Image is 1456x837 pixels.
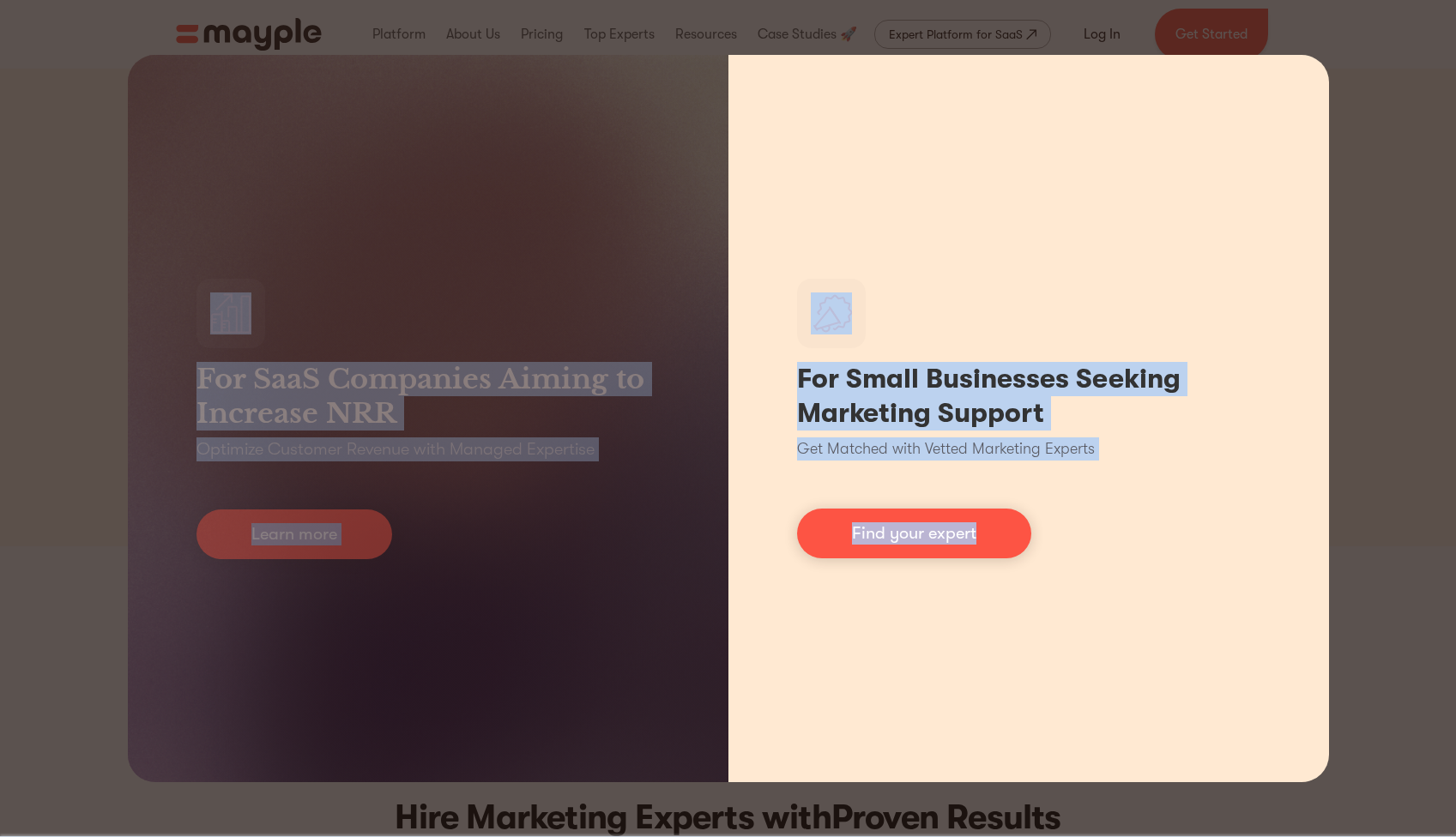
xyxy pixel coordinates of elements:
h3: For SaaS Companies Aiming to Increase NRR [196,362,660,431]
p: Get Matched with Vetted Marketing Experts [797,437,1095,461]
h1: For Small Businesses Seeking Marketing Support [797,362,1260,431]
a: Find your expert [797,509,1031,558]
p: Optimize Customer Revenue with Managed Expertise [196,437,595,461]
a: Learn more [196,509,392,559]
